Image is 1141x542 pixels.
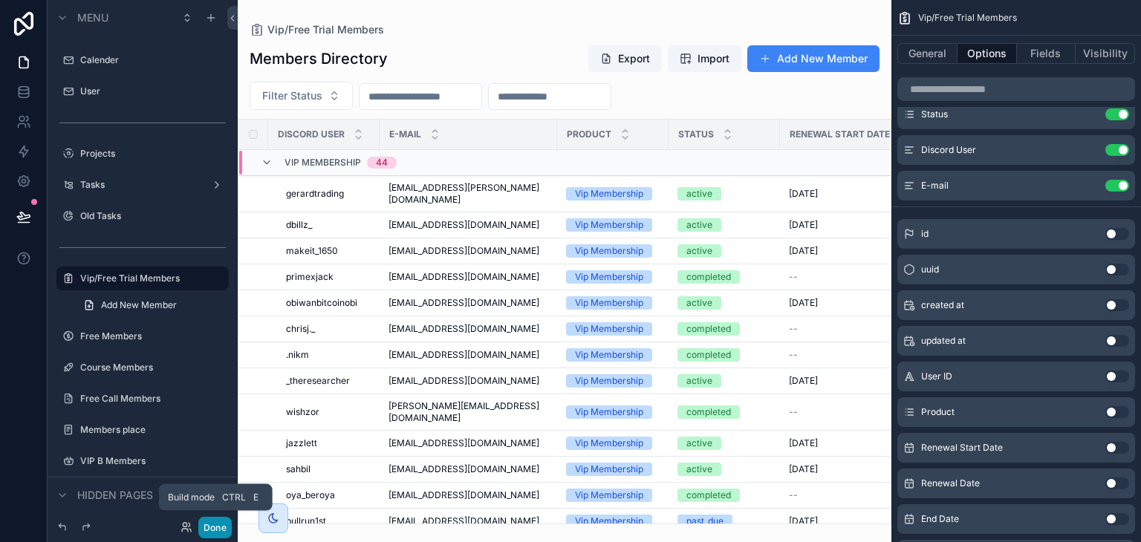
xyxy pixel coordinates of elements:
label: Tasks [80,179,205,191]
span: E-mail [389,128,421,140]
span: End Date [921,513,959,525]
span: Ctrl [221,490,247,505]
span: Discord User [278,128,345,140]
a: Add New Member [74,293,229,317]
span: uuid [921,264,939,275]
span: Add New Member [101,299,177,311]
label: Calender [80,54,226,66]
button: Options [958,43,1017,64]
span: Status [678,128,714,140]
label: Old Tasks [80,210,226,222]
button: General [897,43,958,64]
button: Done [198,517,232,538]
span: Vip Membership [285,157,361,169]
label: User [80,85,226,97]
span: Renewal Start Date [790,128,890,140]
span: updated at [921,335,966,347]
span: id [921,228,929,240]
label: Free Call Members [80,393,226,405]
span: Product [921,406,955,418]
label: VIP B Members [80,455,226,467]
span: E-mail [921,180,949,192]
label: Members place [80,424,226,436]
span: Status [921,108,948,120]
label: Projects [80,148,226,160]
button: Fields [1017,43,1076,64]
button: Visibility [1076,43,1135,64]
label: Course Members [80,362,226,373]
label: Vip/Free Trial Members [80,272,220,284]
span: Product [567,128,611,140]
label: Free Members [80,330,226,342]
span: User ID [921,370,952,382]
span: E [250,492,262,503]
span: Hidden pages [77,488,153,503]
span: Renewal Start Date [921,442,1003,454]
span: Discord User [921,144,976,156]
div: 44 [376,157,388,169]
span: created at [921,299,964,311]
span: Build mode [168,492,215,503]
span: Vip/Free Trial Members [918,12,1017,24]
span: Menu [77,10,108,25]
span: Renewal Date [921,477,980,489]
